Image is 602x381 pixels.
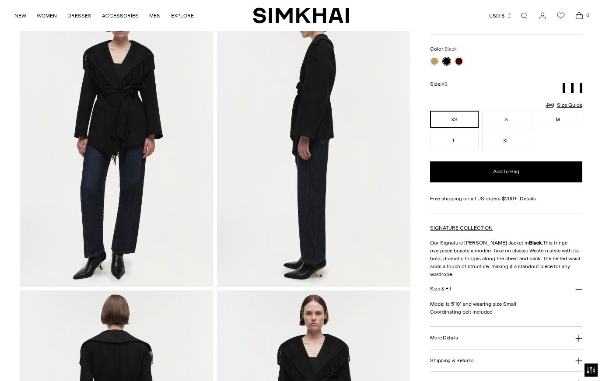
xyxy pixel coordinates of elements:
[430,350,582,372] button: Shipping & Returns
[552,7,570,24] a: Wishlist
[149,6,161,25] a: MEN
[515,7,533,24] a: Open search modal
[430,300,582,316] p: Model is 5'10" and wearing size Small Coordinating belt included
[37,6,57,25] a: WOMEN
[430,45,457,53] label: Color:
[482,132,530,149] button: XL
[430,80,448,88] label: Size:
[430,161,582,182] button: Add to Bag
[430,239,582,278] p: Our Signature [PERSON_NAME] Jacket in This fringe overpiece boasts a modern take on classic Weste...
[430,335,458,341] h3: More Details
[534,7,551,24] a: Go to the account page
[482,111,530,128] button: S
[102,6,139,25] a: ACCESSORIES
[430,132,478,149] button: L
[430,195,582,203] div: Free shipping on all US orders $200+
[545,100,582,111] a: Size Guide
[441,81,448,87] span: XS
[444,46,457,52] span: Black
[430,327,582,349] button: More Details
[430,286,451,292] h3: Size & Fit
[534,111,582,128] button: M
[520,195,536,203] a: Details
[584,11,591,19] span: 0
[253,7,349,24] a: SIMKHAI
[430,358,474,364] h3: Shipping & Returns
[489,6,512,25] button: USD $
[171,6,194,25] a: EXPLORE
[570,7,588,24] a: Open cart modal
[7,348,88,374] iframe: Sign Up via Text for Offers
[14,6,26,25] a: NEW
[430,278,582,301] button: Size & Fit
[493,168,519,175] span: Add to Bag
[430,225,493,231] a: SIGNATURE COLLECTION
[67,6,91,25] a: DRESSES
[529,240,543,246] b: Black.
[430,111,478,128] button: XS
